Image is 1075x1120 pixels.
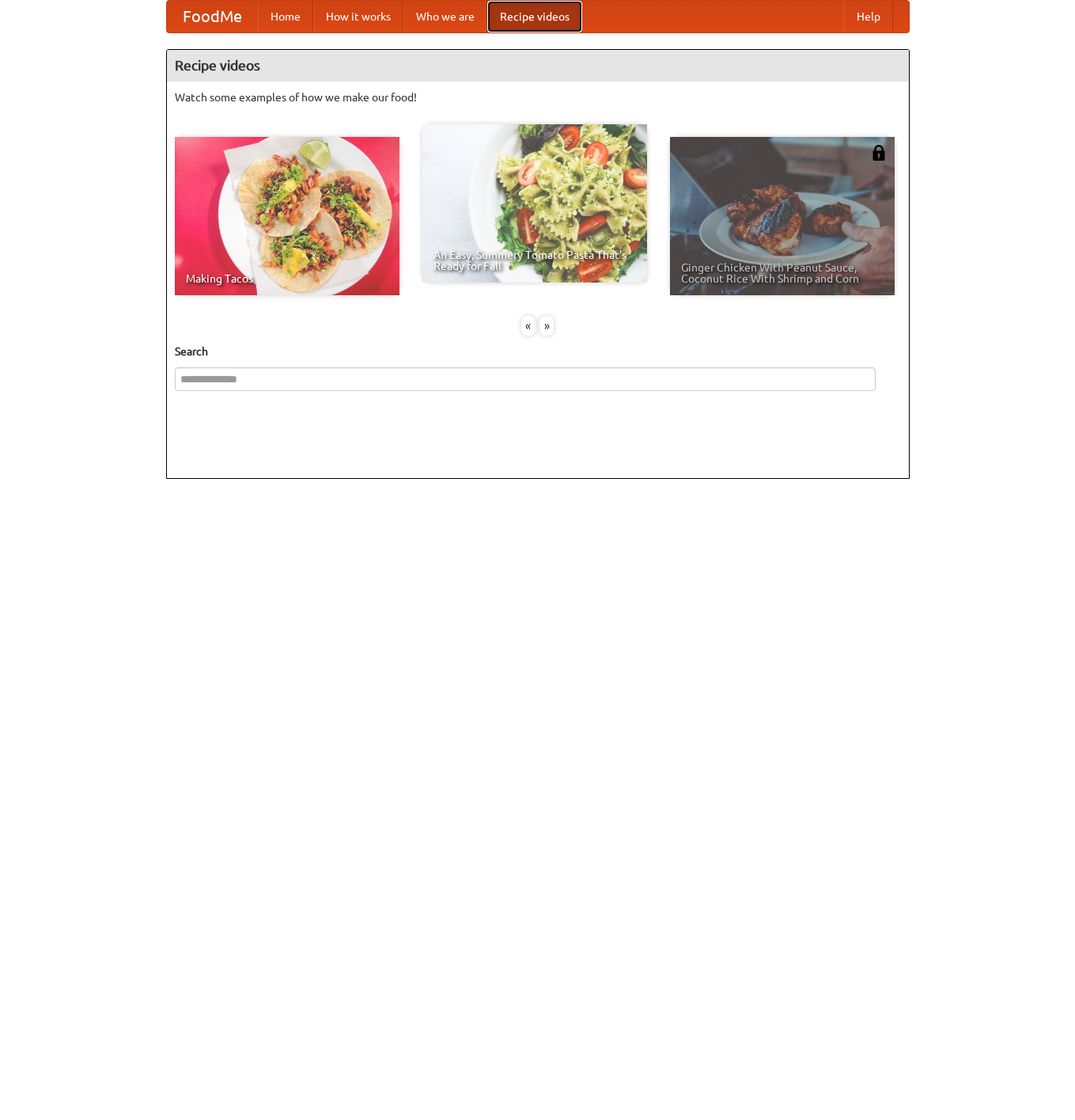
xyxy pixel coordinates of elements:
a: Who we are [403,1,487,32]
a: How it works [313,1,403,32]
a: Home [258,1,313,32]
div: « [521,316,536,336]
div: » [539,316,554,336]
span: An Easy, Summery Tomato Pasta That's Ready for Fall [433,249,636,271]
span: Making Tacos [186,273,388,284]
p: Watch some examples of how we make our food! [175,89,901,105]
a: Help [844,1,893,32]
a: Recipe videos [487,1,582,32]
a: An Easy, Summery Tomato Pasta That's Ready for Fall [422,124,647,283]
h4: Recipe videos [167,50,909,82]
a: Making Tacos [175,137,399,295]
h5: Search [175,344,901,359]
a: FoodMe [167,1,258,32]
img: 483408.png [871,145,887,161]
